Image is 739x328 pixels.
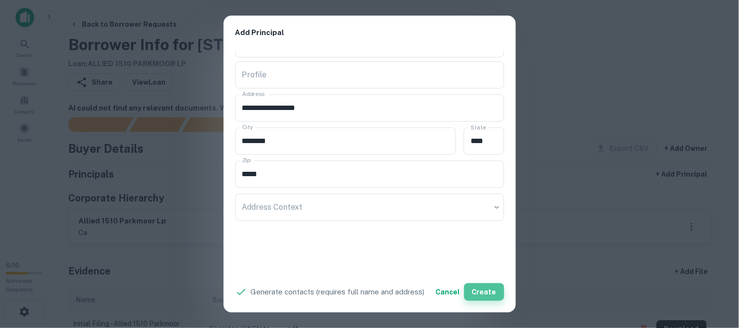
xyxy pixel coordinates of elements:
label: City [242,123,253,131]
h2: Add Principal [224,16,516,50]
label: Zip [242,156,251,164]
button: Cancel [432,283,464,301]
label: State [471,123,486,131]
iframe: Chat Widget [690,250,739,297]
label: Address [242,90,265,98]
p: Generate contacts (requires full name and address) [251,286,425,298]
button: Create [464,283,504,301]
div: ​ [235,194,504,221]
